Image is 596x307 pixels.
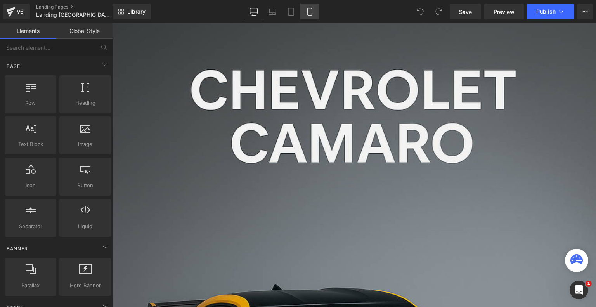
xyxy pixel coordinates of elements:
[244,4,263,19] a: Desktop
[62,140,109,148] span: Image
[56,23,113,39] a: Global Style
[431,4,447,19] button: Redo
[586,281,592,287] span: 1
[16,7,25,17] div: v6
[459,8,472,16] span: Save
[127,8,146,15] span: Library
[282,4,300,19] a: Tablet
[36,4,125,10] a: Landing Pages
[3,4,30,19] a: v6
[577,4,593,19] button: More
[6,245,29,252] span: Banner
[527,4,574,19] button: Publish
[7,281,54,290] span: Parallax
[6,62,21,70] span: Base
[536,9,556,15] span: Publish
[62,99,109,107] span: Heading
[62,181,109,189] span: Button
[7,181,54,189] span: Icon
[263,4,282,19] a: Laptop
[62,281,109,290] span: Hero Banner
[570,281,588,299] iframe: Intercom live chat
[113,4,151,19] a: New Library
[494,8,515,16] span: Preview
[7,222,54,231] span: Separator
[7,140,54,148] span: Text Block
[300,4,319,19] a: Mobile
[62,222,109,231] span: Liquid
[412,4,428,19] button: Undo
[484,4,524,19] a: Preview
[7,99,54,107] span: Row
[36,12,111,18] span: Landing [GEOGRAPHIC_DATA]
